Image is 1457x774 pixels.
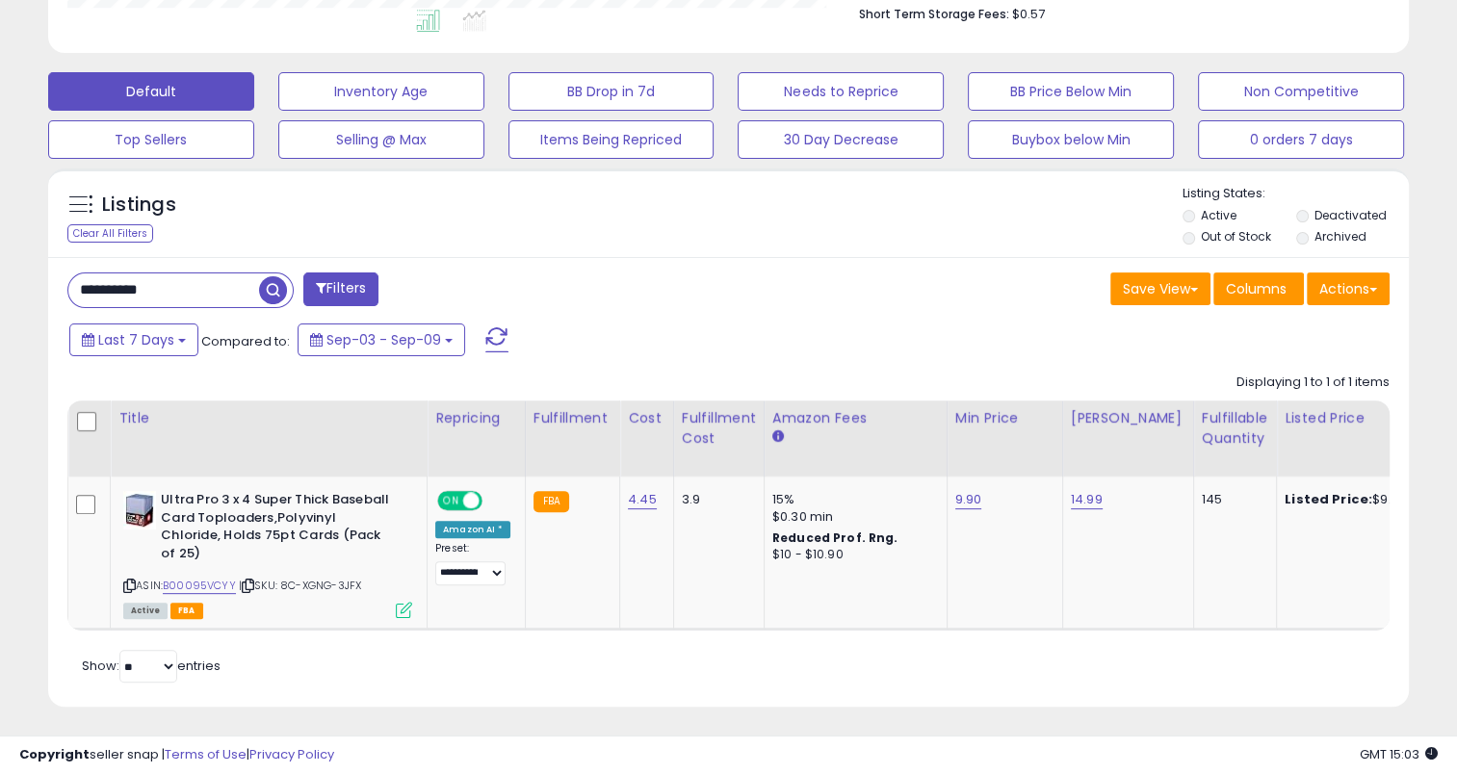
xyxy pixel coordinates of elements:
[303,272,378,306] button: Filters
[1360,745,1438,763] span: 2025-09-17 15:03 GMT
[772,547,932,563] div: $10 - $10.90
[163,578,236,594] a: B00095VCYY
[435,542,510,585] div: Preset:
[772,428,784,446] small: Amazon Fees.
[1213,272,1304,305] button: Columns
[1110,272,1210,305] button: Save View
[1202,408,1268,449] div: Fulfillable Quantity
[165,745,247,763] a: Terms of Use
[1226,279,1287,298] span: Columns
[508,72,715,111] button: BB Drop in 7d
[298,323,465,356] button: Sep-03 - Sep-09
[738,72,944,111] button: Needs to Reprice
[1314,207,1387,223] label: Deactivated
[19,745,90,763] strong: Copyright
[738,120,944,159] button: 30 Day Decrease
[628,408,665,428] div: Cost
[1198,72,1404,111] button: Non Competitive
[161,491,395,567] b: Ultra Pro 3 x 4 Super Thick Baseball Card Toploaders,Polyvinyl Chloride, Holds 75pt Cards (Pack o...
[480,493,510,509] span: OFF
[682,491,749,508] div: 3.9
[858,6,1008,22] b: Short Term Storage Fees:
[1285,491,1444,508] div: $9.20
[435,521,510,538] div: Amazon AI *
[439,493,463,509] span: ON
[98,330,174,349] span: Last 7 Days
[201,332,290,350] span: Compared to:
[1285,408,1451,428] div: Listed Price
[278,120,484,159] button: Selling @ Max
[326,330,441,349] span: Sep-03 - Sep-09
[968,120,1174,159] button: Buybox below Min
[955,408,1054,428] div: Min Price
[1236,374,1390,392] div: Displaying 1 to 1 of 1 items
[1201,228,1271,245] label: Out of Stock
[682,408,756,449] div: Fulfillment Cost
[123,603,168,619] span: All listings currently available for purchase on Amazon
[1307,272,1390,305] button: Actions
[48,120,254,159] button: Top Sellers
[1011,5,1044,23] span: $0.57
[772,408,939,428] div: Amazon Fees
[170,603,203,619] span: FBA
[772,529,898,546] b: Reduced Prof. Rng.
[1183,185,1409,203] p: Listing States:
[533,491,569,512] small: FBA
[82,657,221,675] span: Show: entries
[508,120,715,159] button: Items Being Repriced
[1202,491,1262,508] div: 145
[239,578,361,593] span: | SKU: 8C-XGNG-3JFX
[955,490,982,509] a: 9.90
[278,72,484,111] button: Inventory Age
[772,491,932,508] div: 15%
[628,490,657,509] a: 4.45
[102,192,176,219] h5: Listings
[19,746,334,764] div: seller snap | |
[1071,490,1103,509] a: 14.99
[123,491,412,616] div: ASIN:
[123,491,156,529] img: 41seqsSUhKL._SL40_.jpg
[1201,207,1236,223] label: Active
[1071,408,1185,428] div: [PERSON_NAME]
[1198,120,1404,159] button: 0 orders 7 days
[1285,490,1372,508] b: Listed Price:
[435,408,517,428] div: Repricing
[48,72,254,111] button: Default
[118,408,419,428] div: Title
[968,72,1174,111] button: BB Price Below Min
[533,408,611,428] div: Fulfillment
[67,224,153,243] div: Clear All Filters
[1314,228,1366,245] label: Archived
[772,508,932,526] div: $0.30 min
[69,323,198,356] button: Last 7 Days
[249,745,334,763] a: Privacy Policy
